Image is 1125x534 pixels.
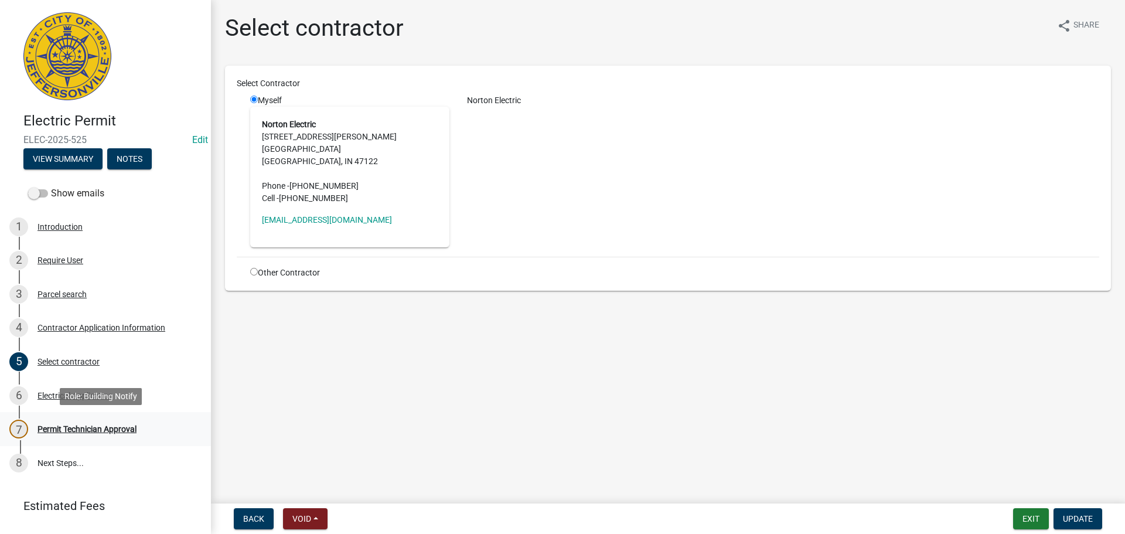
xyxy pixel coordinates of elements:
[262,193,279,203] abbr: Cell -
[37,425,137,433] div: Permit Technician Approval
[1063,514,1093,523] span: Update
[37,392,113,400] div: Electrical Application
[1057,19,1071,33] i: share
[107,155,152,164] wm-modal-confirm: Notes
[23,12,111,100] img: City of Jeffersonville, Indiana
[1013,508,1049,529] button: Exit
[37,324,165,332] div: Contractor Application Information
[458,94,1108,107] div: Norton Electric
[262,215,392,225] a: [EMAIL_ADDRESS][DOMAIN_NAME]
[9,217,28,236] div: 1
[1054,508,1102,529] button: Update
[9,352,28,371] div: 5
[9,494,192,518] a: Estimated Fees
[107,148,152,169] button: Notes
[9,318,28,337] div: 4
[28,186,104,200] label: Show emails
[1048,14,1109,37] button: shareShare
[23,113,202,130] h4: Electric Permit
[250,94,449,247] div: Myself
[37,223,83,231] div: Introduction
[37,358,100,366] div: Select contractor
[262,118,438,205] address: [STREET_ADDRESS][PERSON_NAME] [GEOGRAPHIC_DATA] [GEOGRAPHIC_DATA], IN 47122
[9,251,28,270] div: 2
[192,134,208,145] a: Edit
[279,193,348,203] span: [PHONE_NUMBER]
[228,77,1108,90] div: Select Contractor
[37,290,87,298] div: Parcel search
[23,148,103,169] button: View Summary
[234,508,274,529] button: Back
[9,420,28,438] div: 7
[225,14,404,42] h1: Select contractor
[23,155,103,164] wm-modal-confirm: Summary
[37,256,83,264] div: Require User
[1073,19,1099,33] span: Share
[23,134,187,145] span: ELEC-2025-525
[289,181,359,191] span: [PHONE_NUMBER]
[283,508,328,529] button: Void
[60,388,142,405] div: Role: Building Notify
[9,386,28,405] div: 6
[292,514,311,523] span: Void
[9,285,28,304] div: 3
[262,181,289,191] abbr: Phone -
[9,454,28,472] div: 8
[262,120,316,129] strong: Norton Electric
[192,134,208,145] wm-modal-confirm: Edit Application Number
[243,514,264,523] span: Back
[241,267,458,279] div: Other Contractor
